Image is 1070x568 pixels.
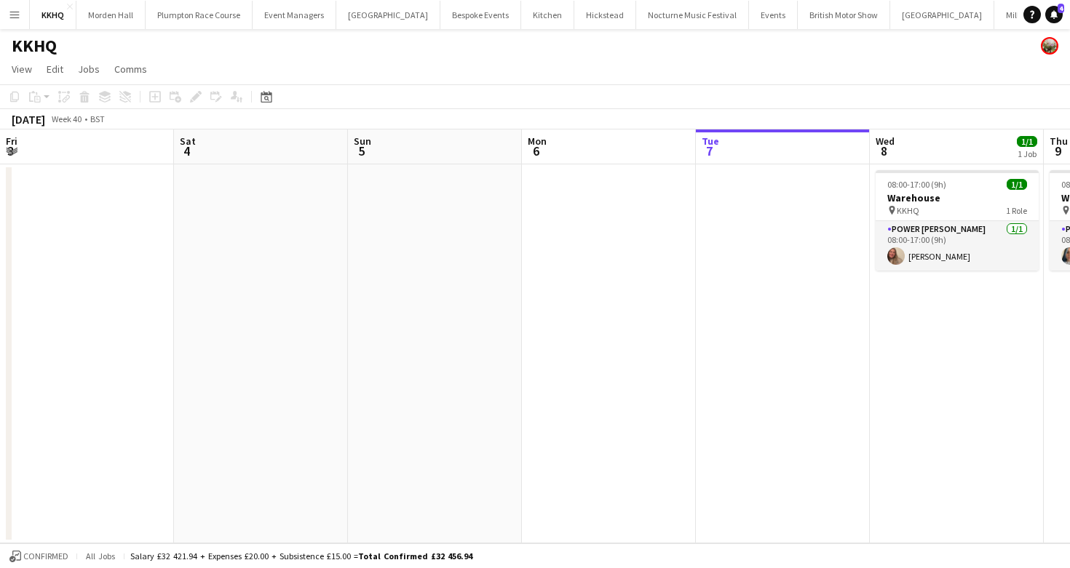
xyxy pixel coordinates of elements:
[887,179,946,190] span: 08:00-17:00 (9h)
[23,551,68,561] span: Confirmed
[1045,6,1063,23] a: 4
[1050,135,1068,148] span: Thu
[48,113,84,124] span: Week 40
[178,143,196,159] span: 4
[30,1,76,29] button: KKHQ
[12,112,45,127] div: [DATE]
[4,143,17,159] span: 3
[876,191,1039,204] h3: Warehouse
[47,63,63,76] span: Edit
[72,60,106,79] a: Jobs
[890,1,994,29] button: [GEOGRAPHIC_DATA]
[83,551,118,561] span: All jobs
[521,1,574,29] button: Kitchen
[6,60,38,79] a: View
[440,1,521,29] button: Bespoke Events
[749,1,798,29] button: Events
[873,143,895,159] span: 8
[1007,179,1027,190] span: 1/1
[876,170,1039,271] app-job-card: 08:00-17:00 (9h)1/1Warehouse KKHQ1 RolePower [PERSON_NAME]1/108:00-17:00 (9h)[PERSON_NAME]
[876,135,895,148] span: Wed
[354,135,371,148] span: Sun
[76,1,146,29] button: Morden Hall
[358,551,472,561] span: Total Confirmed £32 456.94
[41,60,69,79] a: Edit
[897,205,919,216] span: KKHQ
[1018,148,1037,159] div: 1 Job
[6,135,17,148] span: Fri
[1058,4,1064,13] span: 4
[574,1,636,29] button: Hickstead
[352,143,371,159] span: 5
[700,143,719,159] span: 7
[130,551,472,561] div: Salary £32 421.94 + Expenses £20.00 + Subsistence £15.00 =
[876,221,1039,271] app-card-role: Power [PERSON_NAME]1/108:00-17:00 (9h)[PERSON_NAME]
[253,1,336,29] button: Event Managers
[146,1,253,29] button: Plumpton Race Course
[336,1,440,29] button: [GEOGRAPHIC_DATA]
[12,35,57,57] h1: KKHQ
[1041,37,1058,55] app-user-avatar: Staffing Manager
[78,63,100,76] span: Jobs
[7,548,71,564] button: Confirmed
[528,135,547,148] span: Mon
[1017,136,1037,147] span: 1/1
[798,1,890,29] button: British Motor Show
[108,60,153,79] a: Comms
[114,63,147,76] span: Comms
[526,143,547,159] span: 6
[12,63,32,76] span: View
[1047,143,1068,159] span: 9
[636,1,749,29] button: Nocturne Music Festival
[180,135,196,148] span: Sat
[90,113,105,124] div: BST
[1006,205,1027,216] span: 1 Role
[702,135,719,148] span: Tue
